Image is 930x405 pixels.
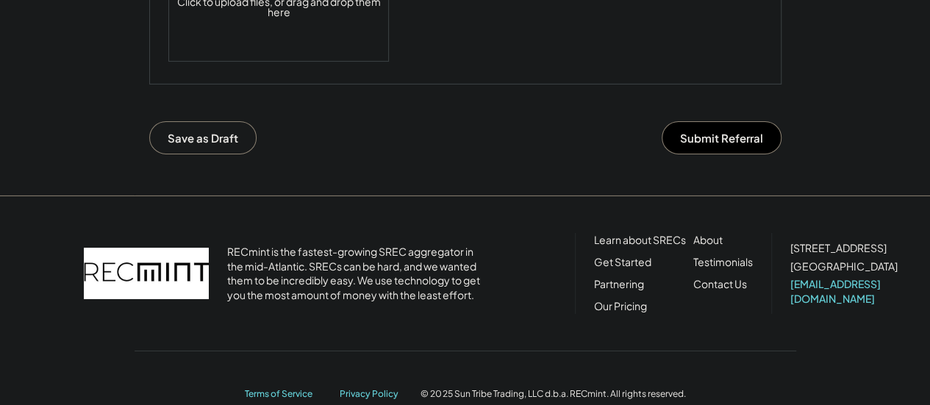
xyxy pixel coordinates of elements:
[84,248,209,299] img: recmint-logotype%403x.png
[227,245,488,302] div: RECmint is the fastest-growing SREC aggregator in the mid-Atlantic. SRECs can be hard, and we wan...
[149,121,257,154] button: Save as Draft
[421,388,685,400] div: © 2025 Sun Tribe Trading, LLC d.b.a. RECmint. All rights reserved.
[790,259,898,274] div: [GEOGRAPHIC_DATA]
[790,241,887,256] div: [STREET_ADDRESS]
[594,277,644,292] a: Partnering
[693,255,753,270] a: Testimonials
[594,299,647,314] a: Our Pricing
[594,255,651,270] a: Get Started
[245,388,326,401] a: Terms of Service
[693,277,747,292] a: Contact Us
[790,277,901,306] a: [EMAIL_ADDRESS][DOMAIN_NAME]
[693,233,723,248] a: About
[340,388,406,401] a: Privacy Policy
[662,121,781,154] button: Submit Referral
[594,233,686,248] a: Learn about SRECs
